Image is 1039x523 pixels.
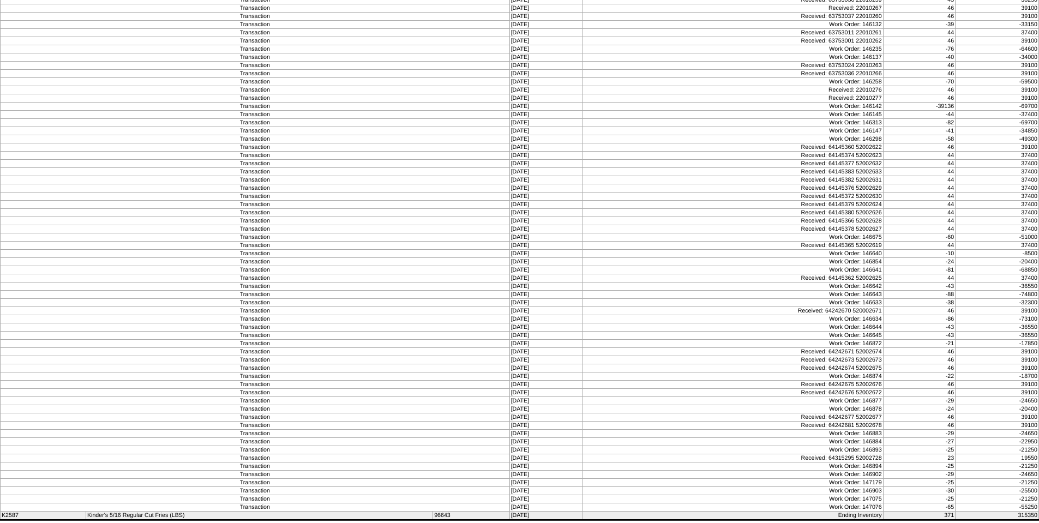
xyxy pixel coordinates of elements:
[1,422,510,430] td: Transaction
[883,364,955,372] td: 46
[1,479,510,487] td: Transaction
[509,119,582,127] td: [DATE]
[883,413,955,422] td: 46
[956,45,1039,53] td: -64600
[1,340,510,348] td: Transaction
[1,323,510,332] td: Transaction
[883,86,955,94] td: 46
[509,13,582,21] td: [DATE]
[883,356,955,364] td: 46
[883,348,955,356] td: 46
[1,299,510,307] td: Transaction
[582,307,883,315] td: Received: 64242670 520002671
[509,127,582,135] td: [DATE]
[509,462,582,471] td: [DATE]
[509,225,582,233] td: [DATE]
[1,127,510,135] td: Transaction
[883,21,955,29] td: -39
[883,225,955,233] td: 44
[883,299,955,307] td: -38
[883,152,955,160] td: 44
[956,152,1039,160] td: 37400
[582,152,883,160] td: Received: 64145374 52002623
[582,315,883,323] td: Work Order: 146634
[509,405,582,413] td: [DATE]
[509,78,582,86] td: [DATE]
[1,94,510,103] td: Transaction
[956,103,1039,111] td: -69700
[509,184,582,193] td: [DATE]
[956,381,1039,389] td: 39100
[509,397,582,405] td: [DATE]
[883,250,955,258] td: -10
[1,454,510,462] td: Transaction
[1,4,510,13] td: Transaction
[582,413,883,422] td: Received: 64242677 52002677
[582,168,883,176] td: Received: 64145383 52002633
[509,37,582,45] td: [DATE]
[509,479,582,487] td: [DATE]
[582,4,883,13] td: Received: 22010267
[582,184,883,193] td: Received: 64145376 52002629
[956,209,1039,217] td: 37400
[883,315,955,323] td: -86
[1,348,510,356] td: Transaction
[509,381,582,389] td: [DATE]
[582,479,883,487] td: Work Order: 147179
[956,184,1039,193] td: 37400
[883,70,955,78] td: 46
[582,53,883,62] td: Work Order: 146137
[883,332,955,340] td: -43
[956,250,1039,258] td: -8500
[509,201,582,209] td: [DATE]
[956,94,1039,103] td: 39100
[582,160,883,168] td: Received: 64145377 52002632
[509,299,582,307] td: [DATE]
[582,37,883,45] td: Received: 63753001 22010262
[883,479,955,487] td: -25
[956,454,1039,462] td: 19550
[883,266,955,274] td: -81
[509,266,582,274] td: [DATE]
[509,62,582,70] td: [DATE]
[582,135,883,143] td: Work Order: 146298
[1,282,510,291] td: Transaction
[582,430,883,438] td: Work Order: 146883
[1,184,510,193] td: Transaction
[509,21,582,29] td: [DATE]
[582,454,883,462] td: Received: 64315295 52002728
[582,340,883,348] td: Work Order: 146872
[1,78,510,86] td: Transaction
[956,266,1039,274] td: -68850
[1,446,510,454] td: Transaction
[883,94,955,103] td: 46
[1,29,510,37] td: Transaction
[582,422,883,430] td: Received: 64242681 52002678
[956,258,1039,266] td: -20400
[1,356,510,364] td: Transaction
[1,119,510,127] td: Transaction
[956,348,1039,356] td: 39100
[956,446,1039,454] td: -21250
[883,160,955,168] td: 44
[509,422,582,430] td: [DATE]
[582,323,883,332] td: Work Order: 146644
[509,111,582,119] td: [DATE]
[582,94,883,103] td: Received: 22010277
[582,119,883,127] td: Work Order: 146313
[582,364,883,372] td: Received: 64242674 52002675
[1,389,510,397] td: Transaction
[509,29,582,37] td: [DATE]
[956,29,1039,37] td: 37400
[582,462,883,471] td: Work Order: 146894
[582,62,883,70] td: Received: 63753024 22010263
[883,78,955,86] td: -70
[1,143,510,152] td: Transaction
[582,446,883,454] td: Work Order: 146893
[883,405,955,413] td: -24
[1,111,510,119] td: Transaction
[1,381,510,389] td: Transaction
[509,152,582,160] td: [DATE]
[509,438,582,446] td: [DATE]
[1,193,510,201] td: Transaction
